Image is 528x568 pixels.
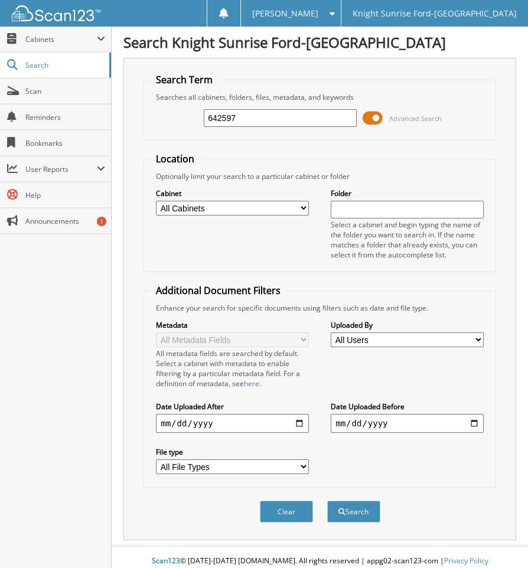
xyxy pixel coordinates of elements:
[25,164,97,174] span: User Reports
[353,10,517,17] span: Knight Sunrise Ford-[GEOGRAPHIC_DATA]
[25,112,105,122] span: Reminders
[150,171,490,181] div: Optionally limit your search to a particular cabinet or folder
[156,401,309,412] label: Date Uploaded After
[25,138,105,148] span: Bookmarks
[12,5,100,21] img: scan123-logo-white.svg
[150,92,490,102] div: Searches all cabinets, folders, files, metadata, and keywords
[156,414,309,433] input: start
[25,60,103,70] span: Search
[260,501,313,523] button: Clear
[331,320,484,330] label: Uploaded By
[244,378,259,389] a: here
[389,114,442,123] span: Advanced Search
[150,284,286,297] legend: Additional Document Filters
[25,190,105,200] span: Help
[156,348,309,389] div: All metadata fields are searched by default. Select a cabinet with metadata to enable filtering b...
[25,86,105,96] span: Scan
[252,10,318,17] span: [PERSON_NAME]
[327,501,380,523] button: Search
[123,32,516,52] h1: Search Knight Sunrise Ford-[GEOGRAPHIC_DATA]
[331,401,484,412] label: Date Uploaded Before
[331,414,484,433] input: end
[331,188,484,198] label: Folder
[331,220,484,260] div: Select a cabinet and begin typing the name of the folder you want to search in. If the name match...
[97,217,106,226] div: 1
[150,73,219,86] legend: Search Term
[150,303,490,313] div: Enhance your search for specific documents using filters such as date and file type.
[444,556,488,566] a: Privacy Policy
[156,188,309,198] label: Cabinet
[25,34,97,44] span: Cabinets
[150,152,200,165] legend: Location
[156,447,309,457] label: File type
[25,216,105,226] span: Announcements
[152,556,180,566] span: Scan123
[156,320,309,330] label: Metadata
